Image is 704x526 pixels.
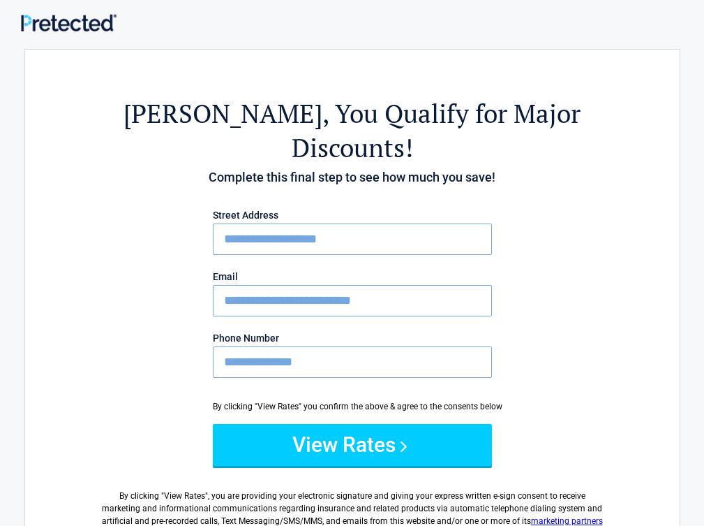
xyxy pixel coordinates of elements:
img: Main Logo [21,14,117,31]
h2: , You Qualify for Major Discounts! [102,96,603,165]
span: [PERSON_NAME] [123,96,322,131]
div: By clicking "View Rates" you confirm the above & agree to the consents below [213,400,492,413]
label: Street Address [213,210,492,220]
span: View Rates [164,491,205,501]
button: View Rates [213,424,492,466]
label: Phone Number [213,333,492,343]
label: Email [213,272,492,282]
h4: Complete this final step to see how much you save! [102,168,603,187]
